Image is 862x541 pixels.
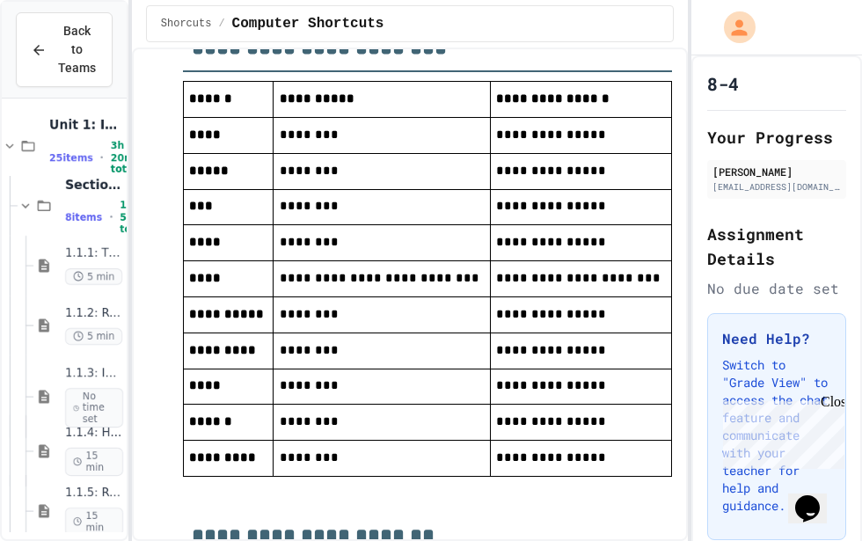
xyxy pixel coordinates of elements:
[49,152,93,164] span: 25 items
[65,508,123,536] span: 15 min
[788,471,844,523] iframe: chat widget
[120,200,145,235] span: 1h 5m total
[707,278,846,299] div: No due date set
[716,394,844,469] iframe: chat widget
[111,140,136,175] span: 3h 20m total
[218,17,224,31] span: /
[100,150,104,164] span: •
[707,222,846,271] h2: Assignment Details
[65,268,122,285] span: 5 min
[65,388,123,428] span: No time set
[707,71,739,96] h1: 8-4
[722,328,831,349] h3: Need Help?
[49,117,123,133] span: Unit 1: Intro to CS
[65,448,123,476] span: 15 min
[57,22,98,77] span: Back to Teams
[65,246,123,261] span: 1.1.1: The JuiceMind IDE
[65,486,123,501] span: 1.1.5: Review - Hello, World!
[722,356,831,515] p: Switch to "Grade View" to access the chat feature and communicate with your teacher for help and ...
[712,180,841,194] div: [EMAIL_ADDRESS][DOMAIN_NAME]
[7,7,121,112] div: Chat with us now!Close
[65,212,102,223] span: 8 items
[65,177,123,193] span: Section 1.1
[65,328,122,345] span: 5 min
[705,7,760,48] div: My Account
[109,210,113,224] span: •
[65,366,123,381] span: 1.1.3: Introduction to Computer Science
[232,13,384,34] span: Computer Shortcuts
[712,164,841,179] div: [PERSON_NAME]
[707,125,846,150] h2: Your Progress
[65,426,123,441] span: 1.1.4: Hello, World!
[161,17,212,31] span: Shorcuts
[65,306,123,321] span: 1.1.2: Reflection - Evolving Technology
